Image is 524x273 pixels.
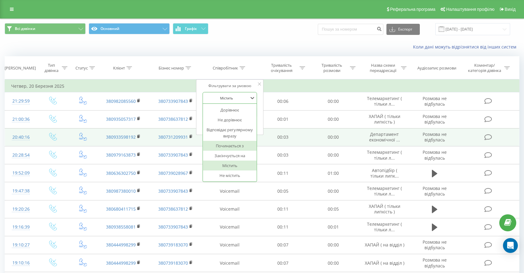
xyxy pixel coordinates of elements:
[258,254,308,272] td: 00:07
[75,65,88,71] div: Статус
[308,146,358,164] td: 00:00
[258,218,308,236] td: 00:11
[505,7,516,12] span: Вихід
[413,44,519,50] a: Коли дані можуть відрізнятися вiд інших систем
[158,152,188,158] a: 380733907843
[106,152,136,158] a: 380979163873
[308,110,358,128] td: 00:00
[106,116,136,122] a: 380935057317
[370,167,399,179] span: Автопідбір ( тільки липк...
[202,254,258,272] td: Voicemail
[5,23,86,34] button: Всі дзвінки
[369,131,400,143] span: Департамент економічної ...
[258,236,308,254] td: 00:07
[15,26,35,31] span: Всі дзвінки
[173,23,208,34] button: Графік
[89,23,170,34] button: Основний
[203,161,257,170] div: Містить
[106,260,136,266] a: 380444998299
[158,206,188,212] a: 380738637812
[315,63,348,73] div: Тривалість розмови
[423,257,447,268] span: Розмова не відбулась
[202,128,258,146] td: Voicemail
[11,167,31,179] div: 19:52:09
[11,239,31,251] div: 19:10:27
[158,170,188,176] a: 380739028967
[11,149,31,161] div: 20:28:54
[158,260,188,266] a: 380739183070
[203,141,257,151] div: Починається з
[11,257,31,269] div: 19:10:16
[5,65,36,71] div: [PERSON_NAME]
[258,164,308,182] td: 00:11
[106,224,136,230] a: 380938558081
[106,242,136,248] a: 380444998299
[11,221,31,233] div: 19:16:39
[258,110,308,128] td: 00:01
[42,63,60,73] div: Тип дзвінка
[258,92,308,110] td: 00:06
[423,185,447,197] span: Розмова не відбулась
[466,63,503,73] div: Коментар/категорія дзвінка
[158,188,188,194] a: 380733907843
[423,149,447,161] span: Розмова не відбулась
[158,134,188,140] a: 380731209931
[5,80,519,92] td: Четвер, 20 Березня 2025
[113,65,125,71] div: Клієнт
[106,206,136,212] a: 380680411715
[386,24,420,35] button: Експорт
[203,83,257,89] div: Фільтрувати за умовою
[358,200,411,218] td: ХАПАЙ ( тільки липкість )
[106,98,136,104] a: 380982085560
[11,185,31,197] div: 19:47:38
[106,134,136,140] a: 380933598192
[158,242,188,248] a: 380739183070
[390,7,436,12] span: Реферальна програма
[417,65,456,71] div: Аудіозапис розмови
[203,105,257,115] div: Дорівнює
[158,224,188,230] a: 380733907843
[158,116,188,122] a: 380738637812
[202,164,258,182] td: Voicemail
[258,128,308,146] td: 00:03
[203,170,257,180] div: Не містить
[423,113,447,125] span: Розмова не відбулась
[308,236,358,254] td: 00:00
[318,24,383,35] input: Пошук за номером
[11,131,31,143] div: 20:40:16
[11,113,31,125] div: 21:00:36
[265,63,298,73] div: Тривалість очікування
[423,131,447,143] span: Розмова не відбулась
[308,254,358,272] td: 00:00
[202,200,258,218] td: Voicemail
[202,182,258,200] td: Voicemail
[308,164,358,182] td: 01:00
[367,95,402,107] span: Телемаркетинг ( тільки л...
[258,146,308,164] td: 00:03
[358,254,411,272] td: ХАПАЙ ( на відділ )
[185,27,197,31] span: Графік
[202,146,258,164] td: Voicemail
[503,238,518,253] div: Open Intercom Messenger
[308,218,358,236] td: 00:01
[367,149,402,161] span: Телемаркетинг ( тільки л...
[203,125,257,141] div: Відповідає регулярному виразу
[213,65,238,71] div: Співробітник
[106,170,136,176] a: 380636302750
[159,65,184,71] div: Бізнес номер
[202,218,258,236] td: Voicemail
[423,95,447,107] span: Розмова не відбулась
[106,188,136,194] a: 380987380010
[308,92,358,110] td: 00:00
[423,239,447,250] span: Розмова не відбулась
[158,98,188,104] a: 380733907843
[446,7,494,12] span: Налаштування профілю
[358,110,411,128] td: ХАПАЙ ( тільки липкість )
[358,236,411,254] td: ХАПАЙ ( на відділ )
[203,115,257,125] div: Не дорівнює
[258,200,308,218] td: 00:11
[367,185,402,197] span: Телемаркетинг ( тільки л...
[308,182,358,200] td: 00:00
[308,128,358,146] td: 00:00
[11,203,31,215] div: 19:20:26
